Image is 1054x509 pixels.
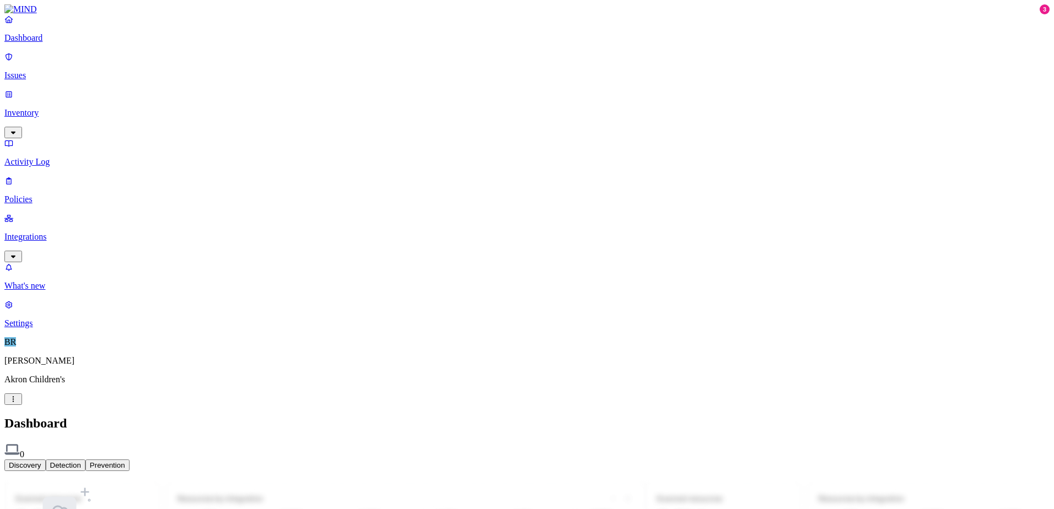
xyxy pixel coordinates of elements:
[1040,4,1050,14] div: 3
[4,300,1050,328] a: Settings
[20,450,24,459] span: 0
[4,176,1050,204] a: Policies
[4,356,1050,366] p: [PERSON_NAME]
[4,157,1050,167] p: Activity Log
[46,459,85,471] button: Detection
[4,138,1050,167] a: Activity Log
[4,459,46,471] button: Discovery
[85,459,130,471] button: Prevention
[4,108,1050,118] p: Inventory
[4,14,1050,43] a: Dashboard
[4,4,37,14] img: MIND
[4,416,1050,431] h2: Dashboard
[4,213,1050,261] a: Integrations
[4,318,1050,328] p: Settings
[4,194,1050,204] p: Policies
[4,4,1050,14] a: MIND
[4,52,1050,80] a: Issues
[4,375,1050,385] p: Akron Children's
[4,337,16,346] span: BR
[4,262,1050,291] a: What's new
[4,232,1050,242] p: Integrations
[4,442,20,457] img: svg%3e
[4,89,1050,137] a: Inventory
[4,281,1050,291] p: What's new
[4,71,1050,80] p: Issues
[4,33,1050,43] p: Dashboard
